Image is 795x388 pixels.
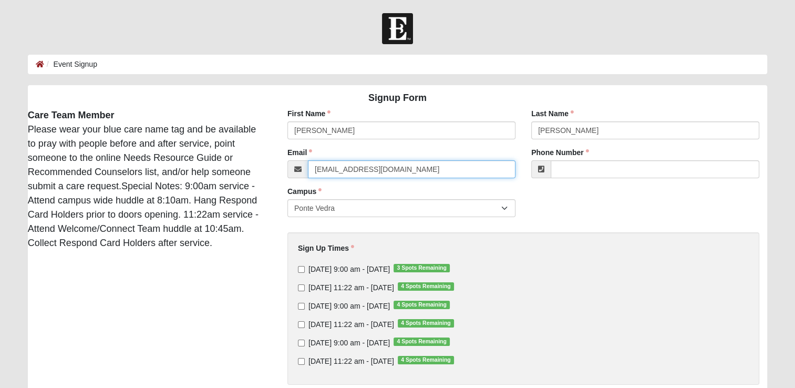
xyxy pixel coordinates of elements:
[298,340,305,346] input: [DATE] 9:00 am - [DATE]4 Spots Remaining
[531,108,574,119] label: Last Name
[308,302,390,310] span: [DATE] 9:00 am - [DATE]
[298,266,305,273] input: [DATE] 9:00 am - [DATE]3 Spots Remaining
[44,59,97,70] li: Event Signup
[308,357,394,365] span: [DATE] 11:22 am - [DATE]
[394,301,450,309] span: 4 Spots Remaining
[298,303,305,310] input: [DATE] 9:00 am - [DATE]4 Spots Remaining
[298,243,354,253] label: Sign Up Times
[287,147,312,158] label: Email
[287,186,322,197] label: Campus
[398,356,454,364] span: 4 Spots Remaining
[394,264,450,272] span: 3 Spots Remaining
[287,108,331,119] label: First Name
[531,147,589,158] label: Phone Number
[308,339,390,347] span: [DATE] 9:00 am - [DATE]
[298,358,305,365] input: [DATE] 11:22 am - [DATE]4 Spots Remaining
[398,319,454,328] span: 4 Spots Remaining
[298,321,305,328] input: [DATE] 11:22 am - [DATE]4 Spots Remaining
[308,265,390,273] span: [DATE] 9:00 am - [DATE]
[382,13,413,44] img: Church of Eleven22 Logo
[394,338,450,346] span: 4 Spots Remaining
[308,320,394,329] span: [DATE] 11:22 am - [DATE]
[308,283,394,292] span: [DATE] 11:22 am - [DATE]
[28,93,767,104] h4: Signup Form
[298,284,305,291] input: [DATE] 11:22 am - [DATE]4 Spots Remaining
[398,282,454,291] span: 4 Spots Remaining
[28,110,115,120] strong: Care Team Member
[20,108,272,250] div: Please wear your blue care name tag and be available to pray with people before and after service...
